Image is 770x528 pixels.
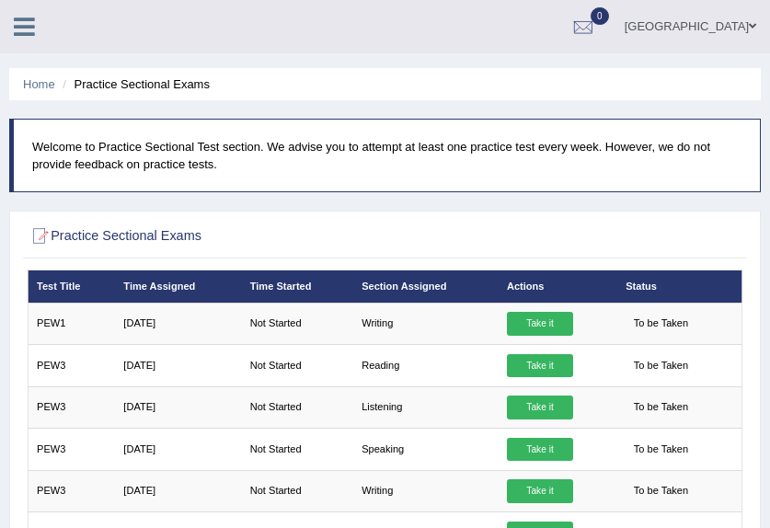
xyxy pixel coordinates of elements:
a: Take it [507,396,573,419]
span: To be Taken [626,396,695,419]
td: PEW3 [28,429,115,470]
td: [DATE] [115,303,241,344]
td: PEW3 [28,345,115,386]
th: Time Started [241,270,352,303]
p: Welcome to Practice Sectional Test section. We advise you to attempt at least one practice test e... [32,138,741,173]
a: Take it [507,479,573,503]
span: 0 [591,7,609,25]
a: Take it [507,312,573,336]
span: To be Taken [626,354,695,378]
td: Not Started [241,303,352,344]
th: Section Assigned [353,270,499,303]
td: PEW3 [28,386,115,428]
th: Time Assigned [115,270,241,303]
td: [DATE] [115,386,241,428]
th: Status [617,270,742,303]
td: Not Started [241,470,352,511]
td: [DATE] [115,345,241,386]
li: Practice Sectional Exams [58,75,210,93]
td: Not Started [241,386,352,428]
a: Home [23,77,55,91]
a: Take it [507,354,573,378]
td: PEW3 [28,470,115,511]
th: Test Title [28,270,115,303]
span: To be Taken [626,438,695,462]
td: Speaking [353,429,499,470]
a: Take it [507,438,573,462]
th: Actions [499,270,617,303]
h2: Practice Sectional Exams [28,224,471,248]
td: Reading [353,345,499,386]
td: PEW1 [28,303,115,344]
td: Not Started [241,345,352,386]
td: Listening [353,386,499,428]
td: [DATE] [115,429,241,470]
td: Writing [353,470,499,511]
td: Writing [353,303,499,344]
span: To be Taken [626,312,695,336]
td: [DATE] [115,470,241,511]
td: Not Started [241,429,352,470]
span: To be Taken [626,479,695,503]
